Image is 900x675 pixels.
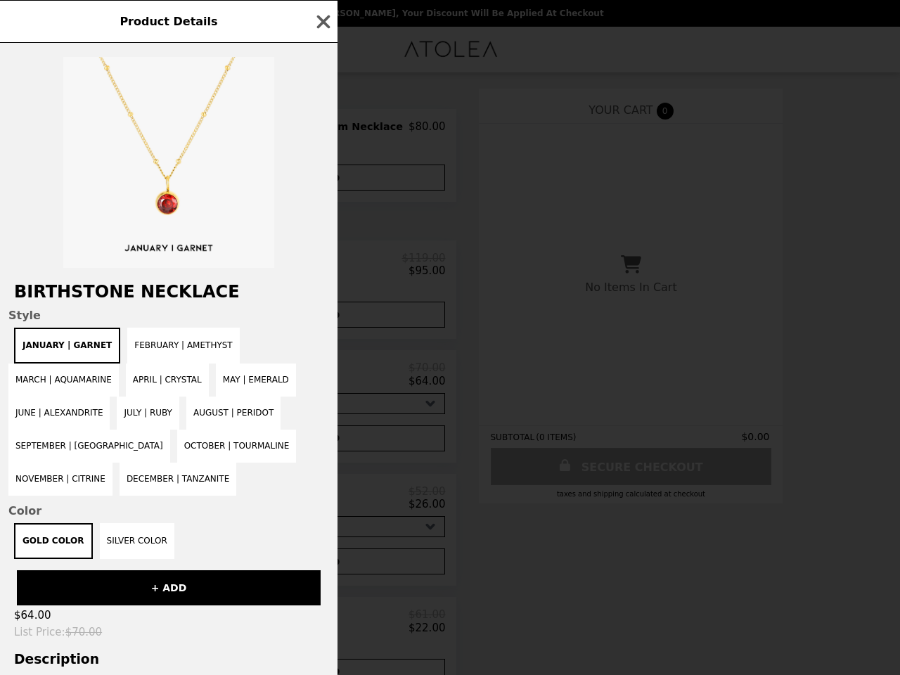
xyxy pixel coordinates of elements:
[17,570,321,605] button: + ADD
[177,430,297,463] button: October | Tourmaline
[120,463,236,496] button: December | Tanzanite
[63,57,274,268] img: January | Garnet / Gold Color
[14,328,120,364] button: January | Garnet
[127,328,239,364] button: February | Amethyst
[186,397,281,430] button: August | Peridot
[8,504,329,517] span: Color
[8,463,112,496] button: November | Citrine
[8,309,329,322] span: Style
[120,15,217,28] span: Product Details
[14,523,93,559] button: Gold Color
[117,397,179,430] button: July | Ruby
[8,430,170,463] button: September | [GEOGRAPHIC_DATA]
[100,523,174,559] button: Silver Color
[8,397,110,430] button: June | Alexandrite
[126,364,209,397] button: April | Crystal
[216,364,296,397] button: May | Emerald
[8,364,119,397] button: March | Aquamarine
[65,626,103,638] span: $70.00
